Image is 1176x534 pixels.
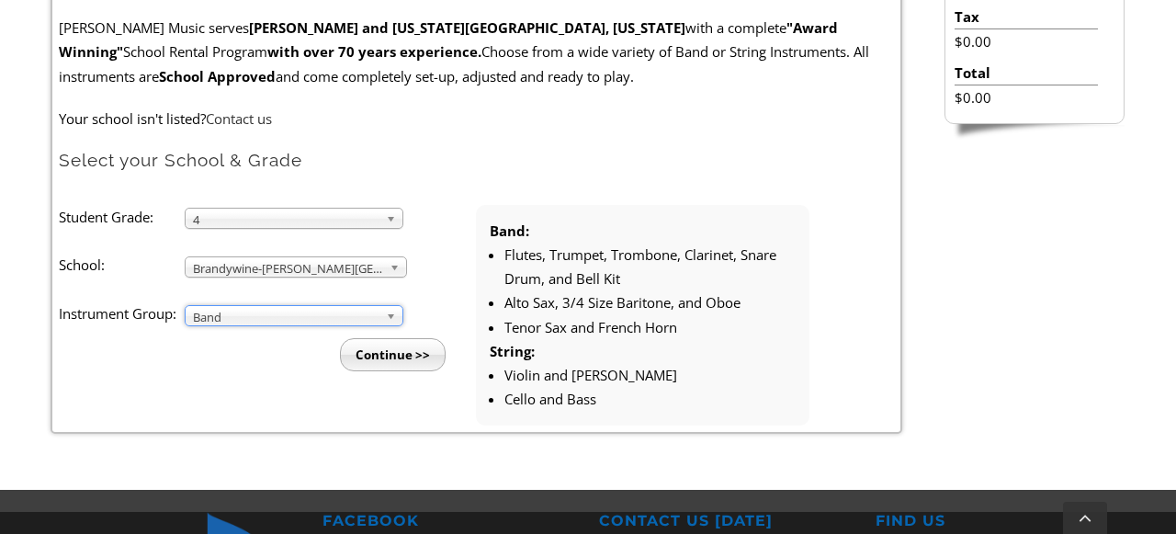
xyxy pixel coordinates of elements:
[504,387,796,411] li: Cello and Bass
[504,290,796,314] li: Alto Sax, 3/4 Size Baritone, and Oboe
[249,18,685,37] strong: [PERSON_NAME] and [US_STATE][GEOGRAPHIC_DATA], [US_STATE]
[955,5,1097,29] li: Tax
[59,301,184,325] label: Instrument Group:
[599,512,854,531] h2: CONTACT US [DATE]
[955,29,1097,53] li: $0.00
[490,222,529,240] strong: Band:
[193,209,379,231] span: 4
[504,315,796,339] li: Tenor Sax and French Horn
[490,342,535,360] strong: String:
[504,243,796,291] li: Flutes, Trumpet, Trombone, Clarinet, Snare Drum, and Bell Kit
[59,149,893,172] h2: Select your School & Grade
[206,109,272,128] a: Contact us
[159,67,276,85] strong: School Approved
[504,363,796,387] li: Violin and [PERSON_NAME]
[944,124,1125,141] img: sidebar-footer.png
[59,205,184,229] label: Student Grade:
[59,253,184,277] label: School:
[955,61,1097,85] li: Total
[59,16,893,88] p: [PERSON_NAME] Music serves with a complete School Rental Program Choose from a wide variety of Ba...
[340,338,446,371] input: Continue >>
[322,512,577,531] h2: FACEBOOK
[193,257,382,279] span: Brandywine-[PERSON_NAME][GEOGRAPHIC_DATA]
[955,85,1097,109] li: $0.00
[59,107,893,131] p: Your school isn't listed?
[876,512,1130,531] h2: FIND US
[193,306,379,328] span: Band
[267,42,481,61] strong: with over 70 years experience.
